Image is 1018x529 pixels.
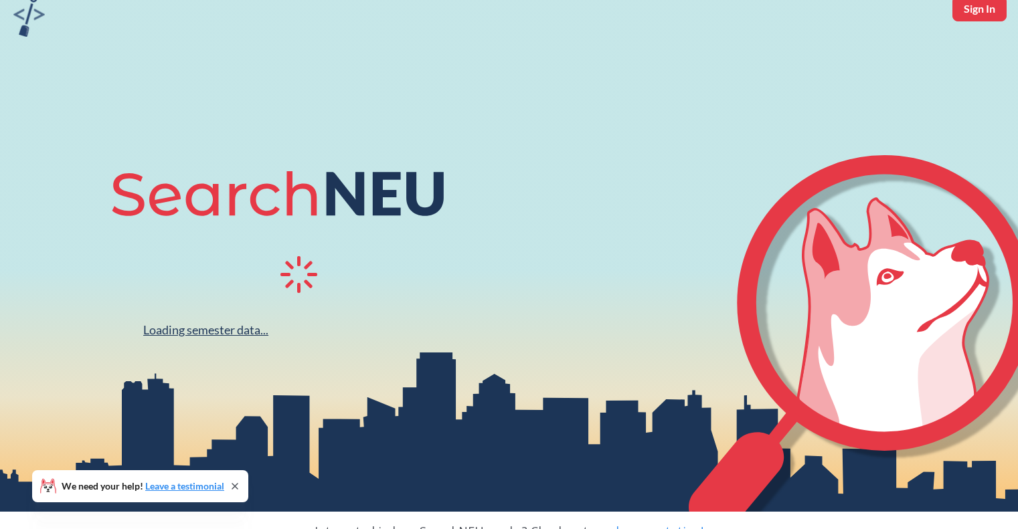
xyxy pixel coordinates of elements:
a: Leave a testimonial [145,480,224,492]
span: We need your help! [62,482,224,491]
div: Loading semester data... [143,322,268,338]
